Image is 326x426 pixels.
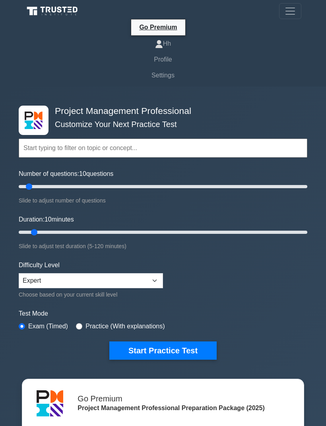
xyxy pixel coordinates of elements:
a: Settings [25,67,301,83]
label: Duration: minutes [19,215,74,224]
label: Test Mode [19,309,307,318]
input: Start typing to filter on topic or concept... [19,139,307,158]
label: Difficulty Level [19,260,60,270]
div: Choose based on your current skill level [19,290,163,299]
a: Go Premium [134,22,182,32]
div: Slide to adjust number of questions [19,196,307,205]
label: Exam (Timed) [28,322,68,331]
span: 10 [79,170,86,177]
label: Practice (With explanations) [85,322,165,331]
a: Profile [25,52,301,67]
a: Hh [25,36,301,52]
span: 10 [45,216,52,223]
button: Toggle navigation [279,3,301,19]
button: Start Practice Test [109,341,217,360]
div: Slide to adjust test duration (5-120 minutes) [19,241,307,251]
label: Number of questions: questions [19,169,113,179]
h4: Project Management Professional [52,106,268,116]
